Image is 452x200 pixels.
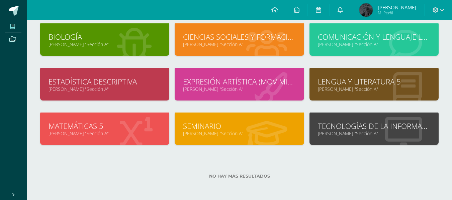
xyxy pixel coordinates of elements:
[49,86,161,92] a: [PERSON_NAME] "Sección A"
[318,41,430,47] a: [PERSON_NAME] "Sección A"
[378,10,416,16] span: Mi Perfil
[183,121,295,131] a: SEMINARIO
[49,32,161,42] a: BIOLOGÍA
[318,76,430,87] a: LENGUA Y LITERATURA 5
[49,76,161,87] a: ESTADÍSTICA DESCRIPTIVA
[183,76,295,87] a: EXPRESIÓN ARTÍSTICA (MOVIMIENTO)
[359,3,373,17] img: ae8f675cdc2ac93a8575d964c836f19a.png
[40,174,439,179] label: No hay más resultados
[183,86,295,92] a: [PERSON_NAME] "Sección A"
[49,41,161,47] a: [PERSON_NAME] "Sección A"
[318,86,430,92] a: [PERSON_NAME] "Sección A"
[183,32,295,42] a: CIENCIAS SOCIALES Y FORMACIÓN CIUDADANA 5
[183,130,295,137] a: [PERSON_NAME] "Sección A"
[49,130,161,137] a: [PERSON_NAME] "Sección A"
[318,121,430,131] a: TECNOLOGÍAS DE LA INFORMACIÓN Y LA COMUNICACIÓN 5
[378,4,416,11] span: [PERSON_NAME]
[49,121,161,131] a: MATEMÁTICAS 5
[183,41,295,47] a: [PERSON_NAME] "Sección A"
[318,32,430,42] a: COMUNICACIÓN Y LENGUAJE L3 (INGLÉS)
[318,130,430,137] a: [PERSON_NAME] "Sección A"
